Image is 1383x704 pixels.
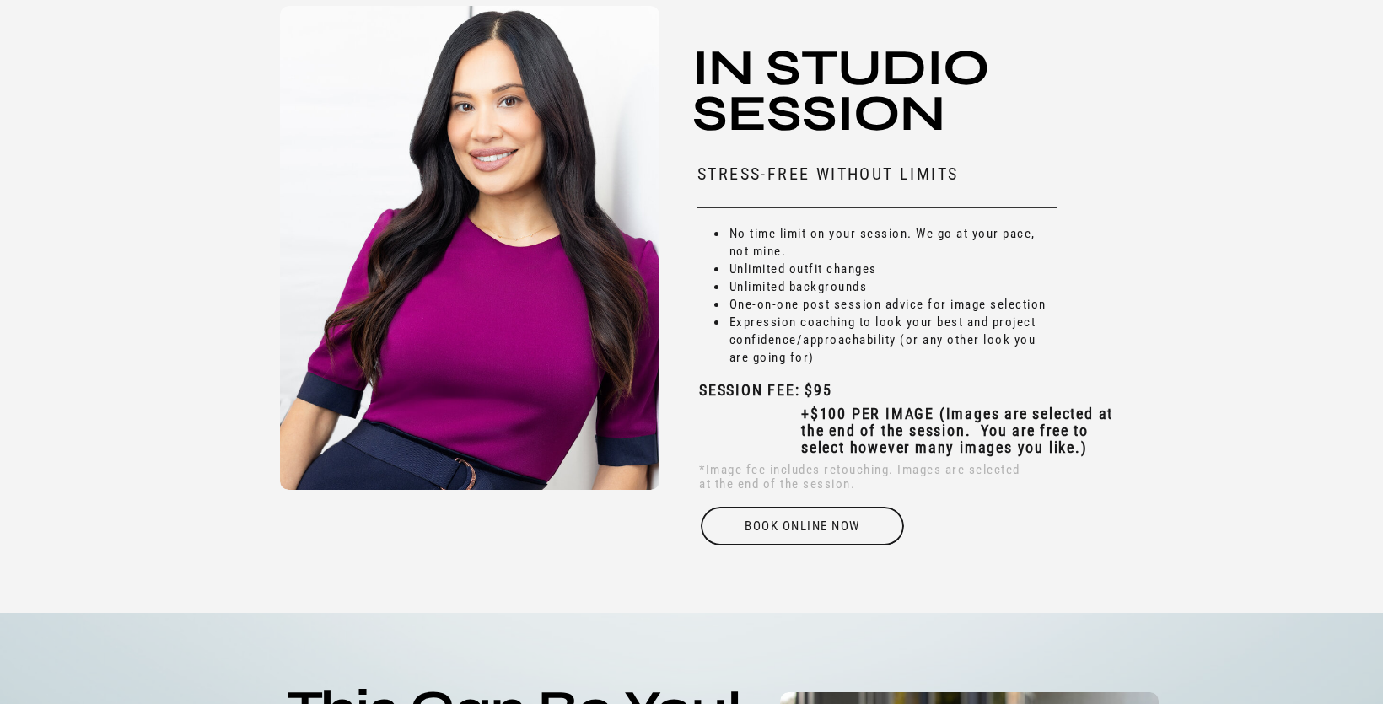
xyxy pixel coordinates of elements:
[969,23,1041,39] a: ABOUT US
[728,314,1057,367] li: Expression coaching to look your best and project confidence/approachability (or any other look y...
[719,23,791,39] a: HOME
[699,463,1030,494] h3: *Image fee includes retouching. Images are selected at the end of the session.
[801,405,1113,456] b: +$100 PER IMAGE (Images are selected at the end of the session. You are free to select however ma...
[728,225,1057,261] li: No time limit on your session. We go at your pace, not mine.
[801,23,949,39] a: PORTFOLIO & PRICING
[1059,23,1128,39] a: CONTACT
[697,164,1047,191] h1: Stress-Free without Limits
[728,296,1057,314] li: One-on-one post session advice for image selection
[728,278,1057,296] li: Unlimited backgrounds
[699,381,832,399] b: SESSION FEE: $95
[1088,58,1183,88] a: Outdoor Portrait (i.e. Senior, Family)
[692,46,1098,142] h3: In Studio SEssion
[728,261,1057,278] li: Unlimited outfit changes
[1135,23,1177,39] a: BLOG
[699,507,906,545] a: Book online Now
